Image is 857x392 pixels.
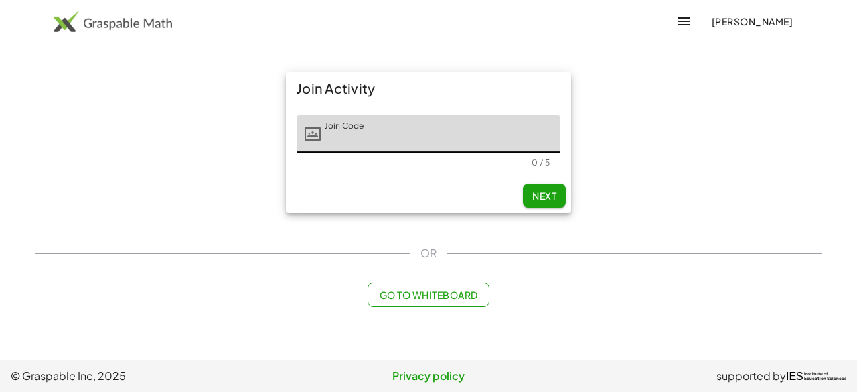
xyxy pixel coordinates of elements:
button: [PERSON_NAME] [700,9,803,34]
span: IES [786,370,803,383]
button: Go to Whiteboard [368,283,489,307]
div: 0 / 5 [532,157,550,168]
span: supported by [716,368,786,384]
span: © Graspable Inc, 2025 [11,368,289,384]
span: Institute of Education Sciences [804,372,846,381]
a: IESInstitute ofEducation Sciences [786,368,846,384]
button: Next [523,184,566,208]
span: Go to Whiteboard [379,289,477,301]
a: Privacy policy [289,368,568,384]
span: OR [420,245,437,261]
span: [PERSON_NAME] [711,15,793,27]
div: Join Activity [286,72,571,105]
span: Next [532,190,556,202]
